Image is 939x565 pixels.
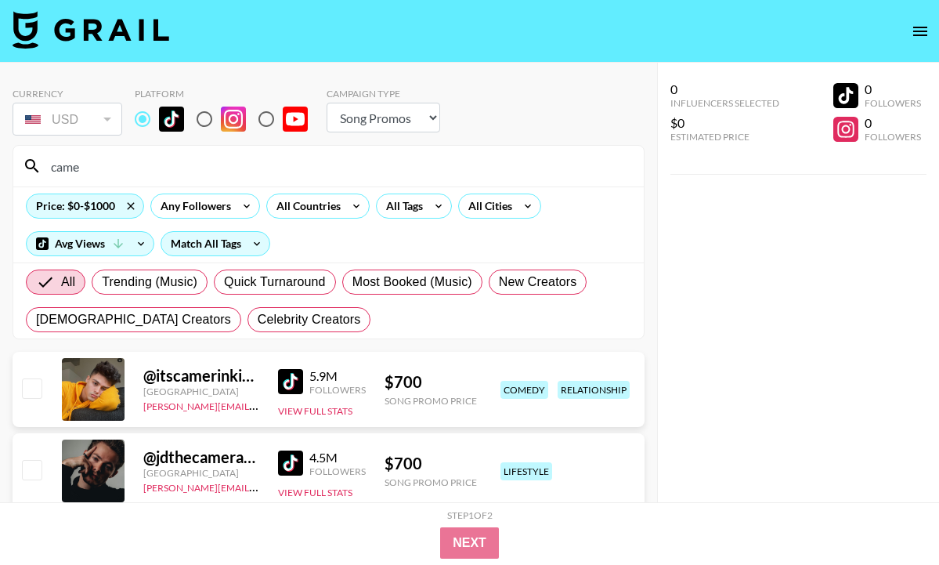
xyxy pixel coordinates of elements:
[385,476,477,488] div: Song Promo Price
[385,454,477,473] div: $ 700
[309,368,366,384] div: 5.9M
[309,384,366,396] div: Followers
[143,479,375,494] a: [PERSON_NAME][EMAIL_ADDRESS][DOMAIN_NAME]
[670,97,779,109] div: Influencers Selected
[143,447,259,467] div: @ jdthecameraguy
[161,232,269,255] div: Match All Tags
[670,131,779,143] div: Estimated Price
[135,88,320,100] div: Platform
[61,273,75,292] span: All
[447,509,493,521] div: Step 1 of 2
[670,115,779,131] div: $0
[151,194,234,218] div: Any Followers
[327,88,440,100] div: Campaign Type
[16,106,119,133] div: USD
[865,115,921,131] div: 0
[309,450,366,465] div: 4.5M
[377,194,426,218] div: All Tags
[13,88,122,100] div: Currency
[440,527,499,559] button: Next
[670,81,779,97] div: 0
[143,467,259,479] div: [GEOGRAPHIC_DATA]
[309,465,366,477] div: Followers
[861,487,920,546] iframe: Drift Widget Chat Controller
[143,397,375,412] a: [PERSON_NAME][EMAIL_ADDRESS][DOMAIN_NAME]
[224,273,326,292] span: Quick Turnaround
[499,273,577,292] span: New Creators
[27,232,153,255] div: Avg Views
[278,487,352,498] button: View Full Stats
[385,372,477,392] div: $ 700
[42,154,634,179] input: Search by User Name
[159,107,184,132] img: TikTok
[267,194,344,218] div: All Countries
[865,97,921,109] div: Followers
[385,395,477,407] div: Song Promo Price
[221,107,246,132] img: Instagram
[102,273,197,292] span: Trending (Music)
[13,100,122,139] div: Currency is locked to USD
[278,405,352,417] button: View Full Stats
[558,381,630,399] div: relationship
[905,16,936,47] button: open drawer
[36,310,231,329] span: [DEMOGRAPHIC_DATA] Creators
[865,81,921,97] div: 0
[278,369,303,394] img: TikTok
[258,310,361,329] span: Celebrity Creators
[27,194,143,218] div: Price: $0-$1000
[500,381,548,399] div: comedy
[143,386,259,397] div: [GEOGRAPHIC_DATA]
[500,462,552,480] div: lifestyle
[865,131,921,143] div: Followers
[352,273,472,292] span: Most Booked (Music)
[283,107,308,132] img: YouTube
[143,366,259,386] div: @ itscamerinkindle
[459,194,515,218] div: All Cities
[278,451,303,476] img: TikTok
[13,11,169,49] img: Grail Talent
